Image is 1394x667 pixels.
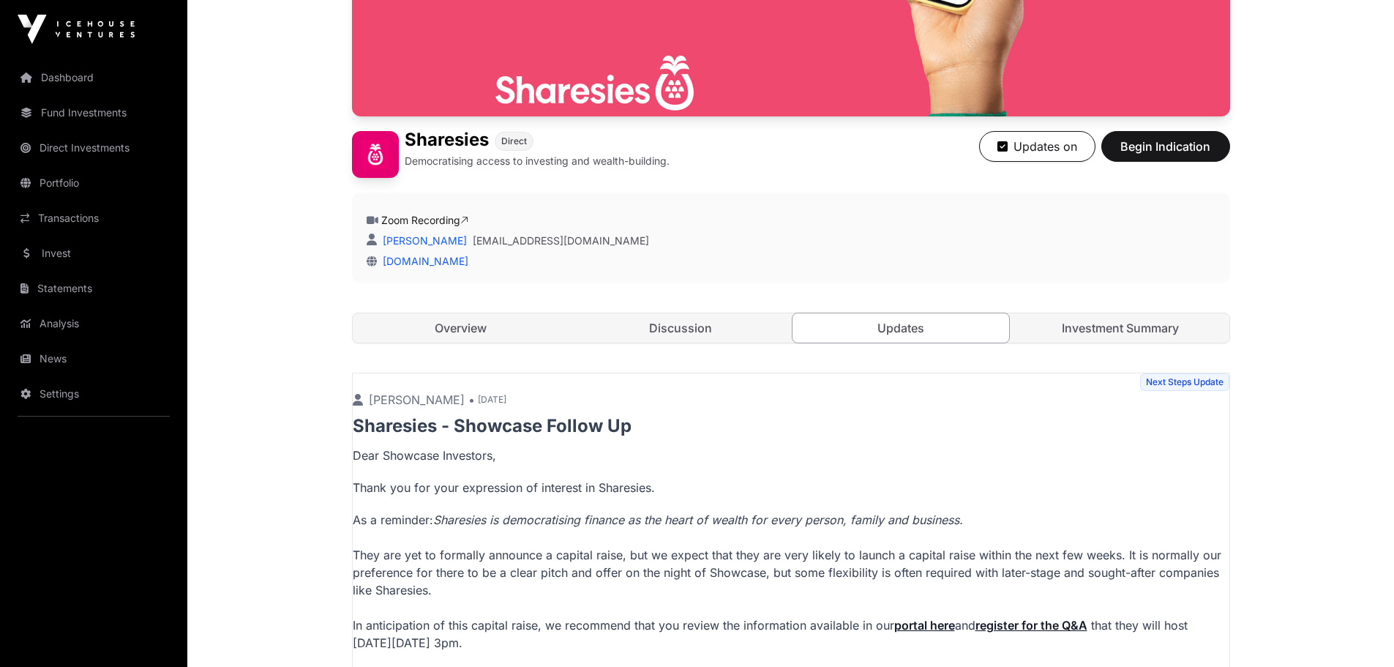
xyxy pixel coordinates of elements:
a: News [12,343,176,375]
iframe: Chat Widget [1321,597,1394,667]
a: Settings [12,378,176,410]
a: Discussion [572,313,790,343]
p: Sharesies - Showcase Follow Up [353,414,1229,438]
a: Invest [12,237,176,269]
a: Statements [12,272,176,305]
span: [DATE] [478,394,506,406]
span: Direct [501,135,527,147]
a: register for the Q&A [975,618,1087,633]
a: Begin Indication [1101,146,1230,160]
span: Begin Indication [1120,138,1212,155]
a: portal here [894,618,955,633]
p: Democratising access to investing and wealth-building. [405,154,670,168]
p: Dear Showcase Investors, [353,447,1229,464]
a: Zoom Recording [381,214,468,226]
a: Overview [353,313,570,343]
em: Sharesies is democratising finance as the heart of wealth for every person, family and business. [433,513,963,527]
a: Investment Summary [1012,313,1229,343]
img: Icehouse Ventures Logo [18,15,135,44]
a: [DOMAIN_NAME] [377,255,468,267]
a: Dashboard [12,62,176,94]
button: Begin Indication [1101,131,1230,162]
h1: Sharesies [405,131,489,151]
p: [PERSON_NAME] • [353,391,475,409]
button: Updates on [979,131,1095,162]
p: As a reminder: They are yet to formally announce a capital raise, but we expect that they are ver... [353,511,1229,652]
a: Updates [792,313,1011,343]
a: [EMAIL_ADDRESS][DOMAIN_NAME] [473,234,649,248]
a: Transactions [12,202,176,234]
a: [PERSON_NAME] [380,234,467,247]
a: Portfolio [12,167,176,199]
a: Analysis [12,308,176,340]
span: Next Steps Update [1140,373,1229,391]
nav: Tabs [353,313,1229,343]
a: Fund Investments [12,97,176,129]
a: Direct Investments [12,132,176,164]
img: Sharesies [352,131,399,178]
p: Thank you for your expression of interest in Sharesies. [353,479,1229,496]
